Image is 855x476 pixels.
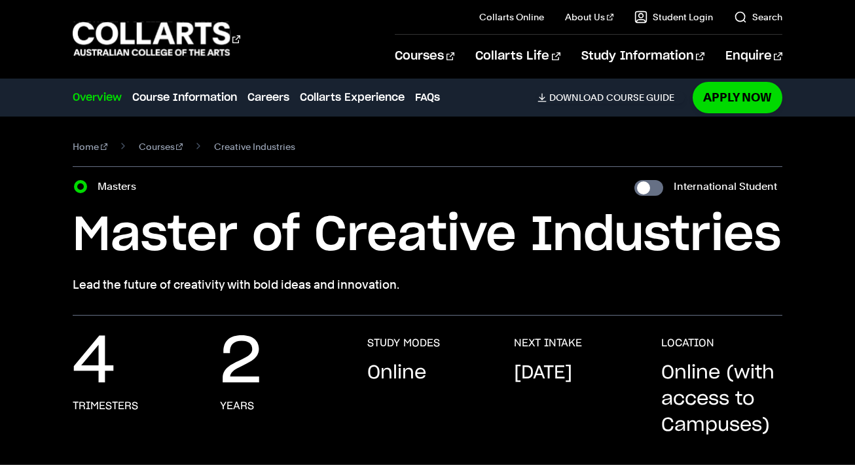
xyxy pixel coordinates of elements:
a: Courses [395,35,454,78]
a: Courses [139,137,183,156]
label: International Student [674,177,777,196]
div: Go to homepage [73,20,240,58]
span: Download [549,92,604,103]
h3: Years [220,399,254,412]
h3: Trimesters [73,399,138,412]
p: Online (with access to Campuses) [661,360,782,439]
p: Online [367,360,426,386]
a: Collarts Experience [300,90,405,105]
p: 4 [73,337,115,389]
h3: STUDY MODES [367,337,440,350]
h1: Master of Creative Industries [73,206,782,265]
p: Lead the future of creativity with bold ideas and innovation. [73,276,782,294]
a: Student Login [634,10,713,24]
a: Collarts Life [475,35,560,78]
a: DownloadCourse Guide [537,92,685,103]
a: Home [73,137,107,156]
a: Course Information [132,90,237,105]
h3: NEXT INTAKE [514,337,582,350]
a: Collarts Online [479,10,544,24]
a: Apply Now [693,82,782,113]
a: Study Information [581,35,704,78]
a: Overview [73,90,122,105]
a: Enquire [725,35,782,78]
h3: LOCATION [661,337,714,350]
a: FAQs [415,90,440,105]
a: Search [734,10,782,24]
a: About Us [565,10,613,24]
a: Careers [247,90,289,105]
p: 2 [220,337,262,389]
label: Masters [98,177,144,196]
span: Creative Industries [214,137,295,156]
p: [DATE] [514,360,572,386]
